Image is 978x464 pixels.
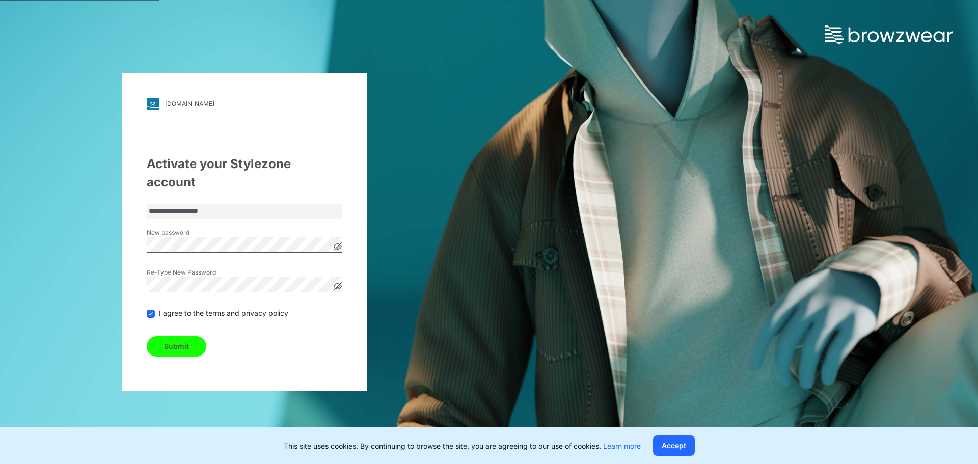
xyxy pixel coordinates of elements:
[239,309,288,317] a: privacy policy
[653,435,695,456] button: Accept
[147,98,159,110] img: svg+xml;base64,PHN2ZyB3aWR0aD0iMjgiIGhlaWdodD0iMjgiIHZpZXdCb3g9IjAgMCAyOCAyOCIgZmlsbD0ibm9uZSIgeG...
[284,441,641,451] p: This site uses cookies. By continuing to browse the site, you are agreeing to our use of cookies.
[165,100,214,107] div: [DOMAIN_NAME]
[147,336,206,357] button: Submit
[825,25,953,44] img: browzwear-logo.73288ffb.svg
[147,98,342,110] a: [DOMAIN_NAME]
[147,155,342,192] div: Activate your Stylezone account
[159,308,288,318] p: I agree to the and
[147,268,218,277] label: Re-Type New Password
[206,309,225,317] a: terms
[147,228,218,237] label: New password
[603,442,641,450] a: Learn more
